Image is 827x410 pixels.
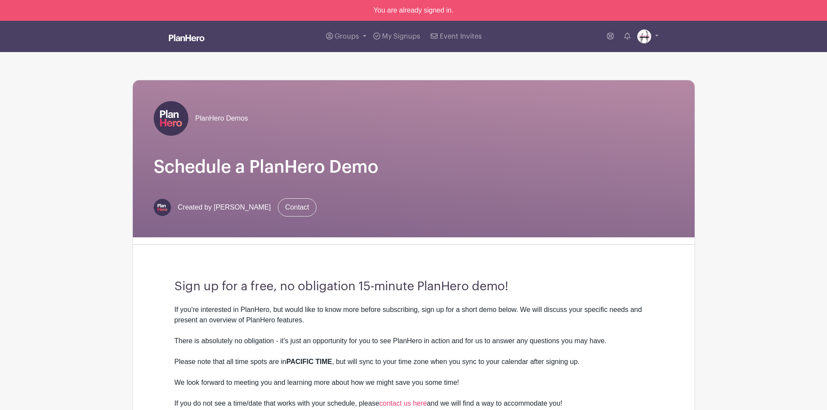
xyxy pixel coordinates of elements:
[178,202,271,213] span: Created by [PERSON_NAME]
[323,21,370,52] a: Groups
[370,21,424,52] a: My Signups
[175,279,653,294] h3: Sign up for a free, no obligation 15-minute PlanHero demo!
[440,33,482,40] span: Event Invites
[382,33,420,40] span: My Signups
[154,199,171,216] img: PH-Logo-Circle-Centered-Purple.jpg
[195,113,248,124] span: PlanHero Demos
[278,198,316,216] a: Contact
[169,34,204,41] img: logo_white-6c42ec7e38ccf1d336a20a19083b03d10ae64f83f12c07503d8b9e83406b4c7d.svg
[335,33,359,40] span: Groups
[154,101,188,136] img: PH-Logo-Square-Centered-Purple.jpg
[427,21,485,52] a: Event Invites
[154,157,674,177] h1: Schedule a PlanHero Demo
[286,358,332,365] strong: PACIFIC TIME
[379,400,427,407] a: contact us here
[637,30,651,43] img: PP%20LOGO.png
